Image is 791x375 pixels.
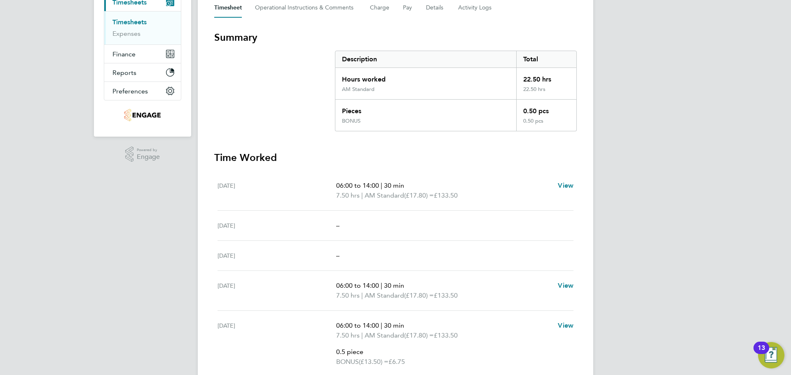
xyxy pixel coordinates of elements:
[388,358,405,366] span: £6.75
[335,68,516,86] div: Hours worked
[335,51,577,131] div: Summary
[335,51,516,68] div: Description
[558,321,573,331] a: View
[758,348,765,359] div: 13
[112,30,140,37] a: Expenses
[516,86,576,99] div: 22.50 hrs
[336,221,339,229] span: –
[336,191,360,199] span: 7.50 hrs
[336,357,359,367] span: BONUS
[434,291,458,299] span: £133.50
[558,282,573,289] span: View
[434,191,458,199] span: £133.50
[434,331,458,339] span: £133.50
[384,182,404,189] span: 30 min
[137,147,160,154] span: Powered by
[516,118,576,131] div: 0.50 pcs
[104,45,181,63] button: Finance
[516,51,576,68] div: Total
[516,68,576,86] div: 22.50 hrs
[404,291,434,299] span: (£17.80) =
[516,100,576,118] div: 0.50 pcs
[342,118,360,124] div: BONUS
[758,342,784,368] button: Open Resource Center, 13 new notifications
[361,191,363,199] span: |
[214,151,577,164] h3: Time Worked
[404,191,434,199] span: (£17.80) =
[124,109,161,122] img: integrapeople-logo-retina.png
[336,252,339,259] span: –
[112,87,148,95] span: Preferences
[336,321,379,329] span: 06:00 to 14:00
[404,331,434,339] span: (£17.80) =
[137,154,160,161] span: Engage
[336,291,360,299] span: 7.50 hrs
[558,182,573,189] span: View
[558,321,573,329] span: View
[218,221,336,231] div: [DATE]
[112,69,136,77] span: Reports
[365,291,404,300] span: AM Standard
[381,182,382,189] span: |
[336,282,379,289] span: 06:00 to 14:00
[558,181,573,191] a: View
[384,282,404,289] span: 30 min
[365,331,404,340] span: AM Standard
[342,86,374,93] div: AM Standard
[104,82,181,100] button: Preferences
[359,358,388,366] span: (£13.50) =
[336,331,360,339] span: 7.50 hrs
[125,147,160,162] a: Powered byEngage
[218,251,336,261] div: [DATE]
[112,18,147,26] a: Timesheets
[336,347,551,357] p: 0.5 piece
[365,191,404,200] span: AM Standard
[104,63,181,82] button: Reports
[558,281,573,291] a: View
[104,11,181,44] div: Timesheets
[218,321,336,367] div: [DATE]
[361,291,363,299] span: |
[361,331,363,339] span: |
[381,321,382,329] span: |
[336,182,379,189] span: 06:00 to 14:00
[214,31,577,44] h3: Summary
[381,282,382,289] span: |
[218,181,336,200] div: [DATE]
[335,100,516,118] div: Pieces
[218,281,336,300] div: [DATE]
[112,50,136,58] span: Finance
[384,321,404,329] span: 30 min
[104,109,181,122] a: Go to home page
